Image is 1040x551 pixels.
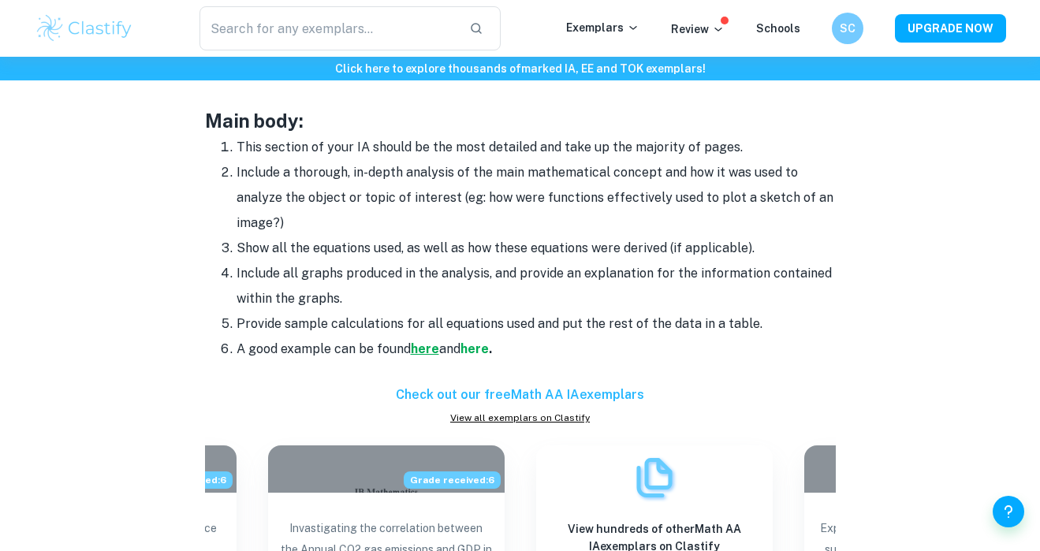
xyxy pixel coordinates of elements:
[832,13,863,44] button: SC
[838,20,856,37] h6: SC
[460,341,489,356] a: here
[237,135,836,160] li: This section of your IA should be the most detailed and take up the majority of pages.
[205,411,836,425] a: View all exemplars on Clastify
[566,19,639,36] p: Exemplars
[756,22,800,35] a: Schools
[199,6,457,50] input: Search for any exemplars...
[205,385,836,404] h6: Check out our free Math AA IA exemplars
[205,106,836,135] h3: Main body:
[895,14,1006,43] button: UPGRADE NOW
[993,496,1024,527] button: Help and Feedback
[671,20,725,38] p: Review
[631,454,678,501] img: Exemplars
[3,60,1037,77] h6: Click here to explore thousands of marked IA, EE and TOK exemplars !
[237,160,836,236] li: Include a thorough, in-depth analysis of the main mathematical concept and how it was used to ana...
[237,311,836,337] li: Provide sample calculations for all equations used and put the rest of the data in a table.
[237,236,836,261] li: Show all the equations used, as well as how these equations were derived (if applicable).
[411,341,439,356] a: here
[237,261,836,311] li: Include all graphs produced in the analysis, and provide an explanation for the information conta...
[237,337,836,362] li: A good example can be found and
[404,471,501,489] span: Grade received: 6
[35,13,135,44] img: Clastify logo
[489,341,492,356] strong: .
